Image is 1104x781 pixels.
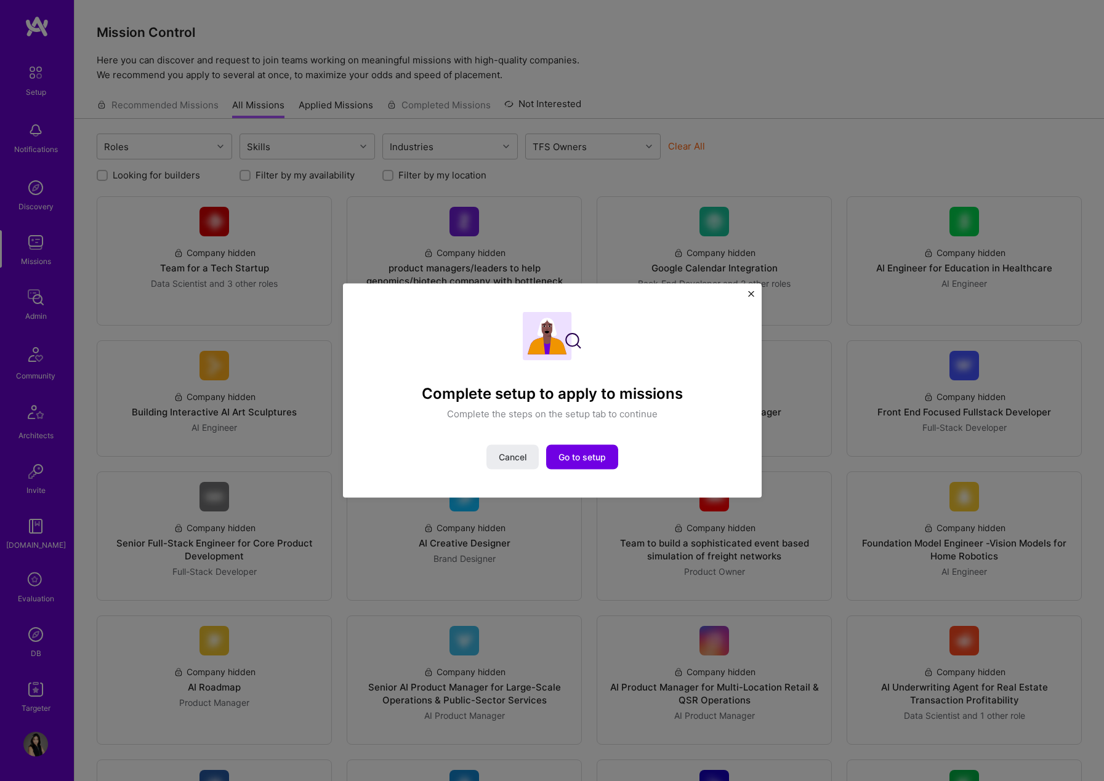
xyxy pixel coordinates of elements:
span: Cancel [499,451,526,463]
button: Close [748,290,754,303]
button: Go to setup [546,445,618,470]
h4: Complete setup to apply to missions [422,385,683,403]
p: Complete the steps on the setup tab to continue [447,407,658,420]
img: Complete setup illustration [523,311,581,360]
span: Go to setup [558,451,606,463]
button: Cancel [486,445,539,470]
